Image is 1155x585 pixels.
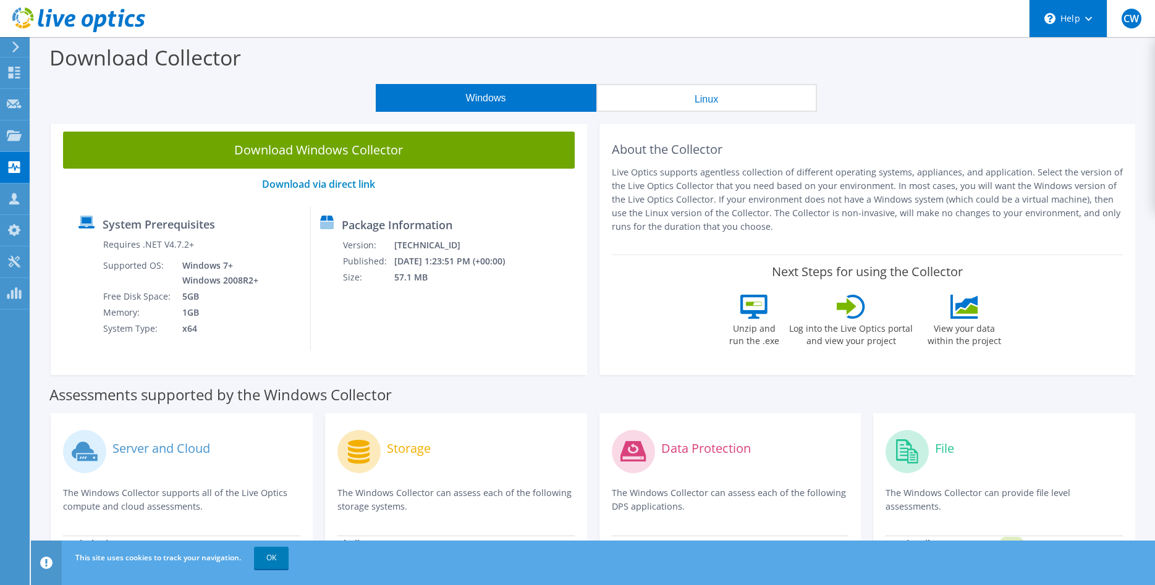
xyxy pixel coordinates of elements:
strong: Dossier File Assessment [886,537,989,549]
label: Download Collector [49,43,241,72]
label: System Prerequisites [103,218,215,230]
td: Published: [342,253,394,269]
td: Memory: [103,305,173,321]
p: The Windows Collector can assess each of the following storage systems. [337,486,575,513]
td: [TECHNICAL_ID] [394,237,522,253]
label: Requires .NET V4.7.2+ [103,238,194,251]
label: Storage [387,442,431,455]
button: Windows [376,84,596,112]
label: Log into the Live Optics portal and view your project [789,319,913,347]
a: Download via direct link [262,177,375,191]
label: File [935,442,954,455]
td: 1GB [173,305,261,321]
strong: Clariion/VNX [338,537,392,549]
p: The Windows Collector can provide file level assessments. [886,486,1123,513]
span: CW [1122,9,1141,28]
label: Next Steps for using the Collector [772,264,963,279]
a: Download Windows Collector [63,132,575,169]
span: This site uses cookies to track your navigation. [75,552,241,563]
svg: \n [1044,13,1056,24]
label: Package Information [342,219,452,231]
h2: About the Collector [612,142,1123,157]
td: [DATE] 1:23:51 PM (+00:00) [394,253,522,269]
p: Live Optics supports agentless collection of different operating systems, appliances, and applica... [612,166,1123,234]
td: Size: [342,269,394,285]
label: Assessments supported by the Windows Collector [49,389,392,401]
td: Version: [342,237,394,253]
a: OK [254,547,289,569]
label: Unzip and run the .exe [726,319,782,347]
p: The Windows Collector supports all of the Live Optics compute and cloud assessments. [63,486,300,513]
td: 57.1 MB [394,269,522,285]
label: View your data within the project [920,319,1009,347]
strong: Optical Prime [64,537,122,549]
td: Windows 7+ Windows 2008R2+ [173,258,261,288]
button: Linux [596,84,817,112]
p: The Windows Collector can assess each of the following DPS applications. [612,486,849,513]
td: Supported OS: [103,258,173,288]
td: x64 [173,321,261,337]
strong: Avamar [612,537,646,549]
td: Free Disk Space: [103,288,173,305]
td: 5GB [173,288,261,305]
label: Server and Cloud [112,442,210,455]
td: System Type: [103,321,173,337]
label: Data Protection [661,442,751,455]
